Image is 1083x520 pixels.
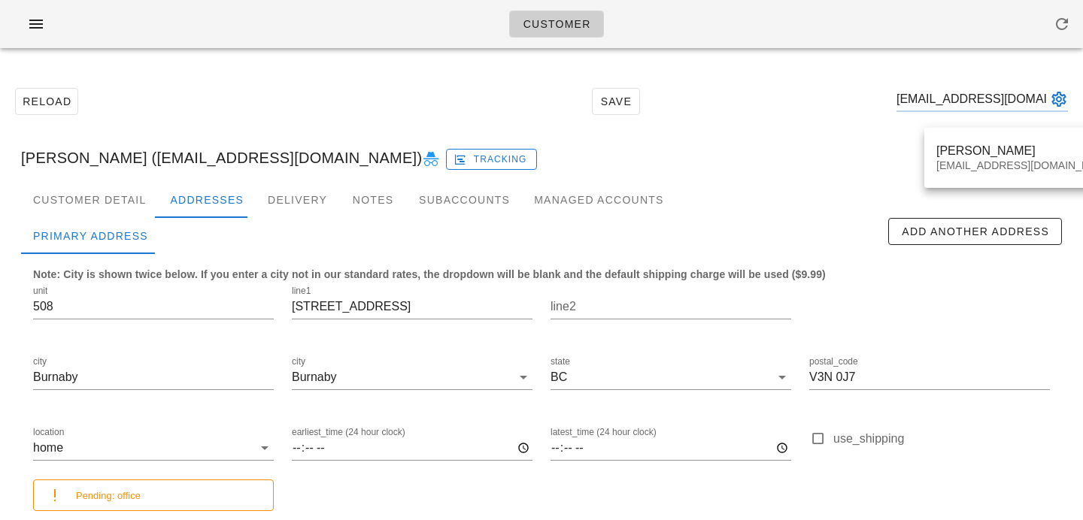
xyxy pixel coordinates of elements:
[407,182,522,218] div: Subaccounts
[1050,90,1068,108] button: appended action
[522,18,590,30] span: Customer
[551,356,570,367] label: state
[292,286,311,297] label: line1
[896,87,1047,111] input: Search by email or name
[551,365,791,389] div: stateBC
[446,149,537,170] button: Tracking
[33,286,47,297] label: unit
[22,95,71,107] span: Reload
[551,370,567,384] div: BC
[446,146,537,170] a: Tracking
[592,88,640,115] button: Save
[158,182,256,218] div: Addresses
[292,370,337,384] div: Burnaby
[292,427,405,438] label: earliest_time (24 hour clock)
[256,182,339,218] div: Delivery
[21,182,158,218] div: Customer Detail
[292,356,305,367] label: city
[33,356,47,367] label: city
[888,218,1062,245] button: Add Another Address
[457,153,527,166] span: Tracking
[33,436,274,460] div: locationhome
[33,268,826,280] b: Note: City is shown twice below. If you enter a city not in our standard rates, the dropdown will...
[21,218,160,254] div: Primary Address
[509,11,603,38] a: Customer
[809,356,858,367] label: postal_code
[292,365,532,389] div: cityBurnaby
[15,88,78,115] button: Reload
[551,427,657,438] label: latest_time (24 hour clock)
[33,441,63,455] div: home
[599,95,633,107] span: Save
[901,225,1049,237] span: Add Another Address
[33,427,64,438] label: location
[76,490,141,501] small: Pending: office
[9,134,1074,182] div: [PERSON_NAME] ([EMAIL_ADDRESS][DOMAIN_NAME])
[833,431,1050,446] label: use_shipping
[339,182,407,218] div: Notes
[522,182,675,218] div: Managed Accounts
